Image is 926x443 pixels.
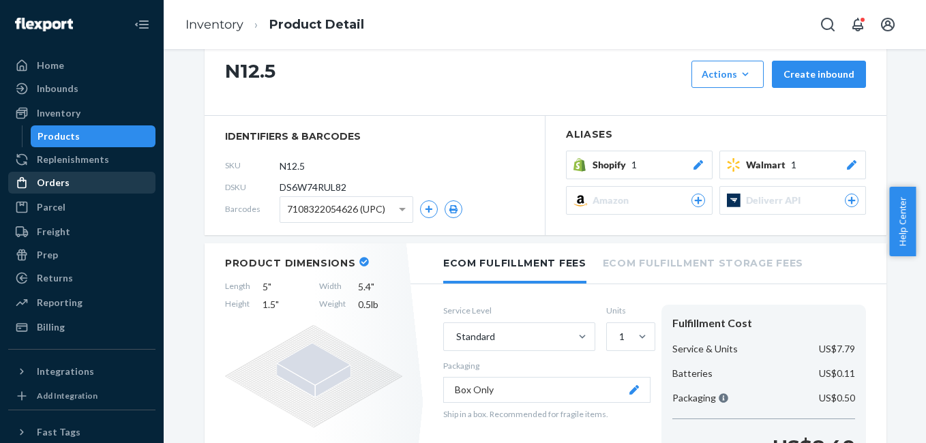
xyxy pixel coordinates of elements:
[889,187,916,256] button: Help Center
[225,203,280,215] span: Barcodes
[358,298,402,311] span: 0.5 lb
[455,330,456,343] input: Standard
[606,305,651,316] label: Units
[37,59,64,72] div: Home
[631,158,637,172] span: 1
[719,186,866,215] button: Deliverr API
[8,78,155,100] a: Inbounds
[263,280,307,294] span: 5
[8,172,155,194] a: Orders
[819,367,855,380] p: US$0.11
[8,102,155,124] a: Inventory
[593,194,634,207] span: Amazon
[819,342,855,356] p: US$7.79
[37,390,98,401] div: Add Integration
[8,388,155,404] a: Add Integration
[225,181,280,193] span: DSKU
[8,221,155,243] a: Freight
[8,149,155,170] a: Replenishments
[443,360,651,371] p: Packaging
[38,129,80,143] div: Products
[672,342,738,356] p: Service & Units
[672,316,855,331] div: Fulfillment Cost
[37,425,80,439] div: Fast Tags
[268,281,271,292] span: "
[691,61,764,88] button: Actions
[358,280,402,294] span: 5.4
[672,391,728,405] p: Packaging
[175,5,375,45] ol: breadcrumbs
[443,305,595,316] label: Service Level
[225,61,685,88] h1: N12.5
[371,281,374,292] span: "
[8,267,155,289] a: Returns
[319,280,346,294] span: Width
[443,243,586,284] li: Ecom Fulfillment Fees
[225,257,356,269] h2: Product Dimensions
[37,176,70,189] div: Orders
[603,243,803,281] li: Ecom Fulfillment Storage Fees
[37,106,80,120] div: Inventory
[37,200,65,214] div: Parcel
[225,298,250,311] span: Height
[37,153,109,166] div: Replenishments
[8,421,155,443] button: Fast Tags
[263,298,307,311] span: 1.5
[819,391,855,405] p: US$0.50
[443,377,651,403] button: Box Only
[37,365,94,378] div: Integrations
[844,11,871,38] button: Open notifications
[593,158,631,172] span: Shopify
[566,186,713,215] button: Amazon
[319,298,346,311] span: Weight
[8,361,155,382] button: Integrations
[37,320,65,334] div: Billing
[185,17,243,32] a: Inventory
[225,159,280,171] span: SKU
[814,11,841,38] button: Open Search Box
[280,181,346,194] span: DS6W74RUL82
[37,225,70,239] div: Freight
[8,316,155,338] a: Billing
[225,280,250,294] span: Length
[225,129,524,143] span: identifiers & barcodes
[456,330,495,343] div: Standard
[702,67,753,81] div: Actions
[619,330,625,343] div: 1
[874,11,901,38] button: Open account menu
[31,125,156,147] a: Products
[8,196,155,218] a: Parcel
[566,151,713,179] button: Shopify1
[8,292,155,314] a: Reporting
[8,244,155,266] a: Prep
[8,55,155,76] a: Home
[618,330,619,343] input: 1
[443,408,651,420] p: Ship in a box. Recommended for fragile items.
[275,299,279,310] span: "
[746,158,791,172] span: Walmart
[287,198,385,221] span: 7108322054626 (UPC)
[269,17,364,32] a: Product Detail
[719,151,866,179] button: Walmart1
[37,248,58,262] div: Prep
[37,271,73,285] div: Returns
[37,82,78,95] div: Inbounds
[566,129,866,140] h2: Aliases
[15,18,73,31] img: Flexport logo
[791,158,796,172] span: 1
[746,194,806,207] span: Deliverr API
[772,61,866,88] button: Create inbound
[672,367,713,380] p: Batteries
[128,11,155,38] button: Close Navigation
[37,296,83,309] div: Reporting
